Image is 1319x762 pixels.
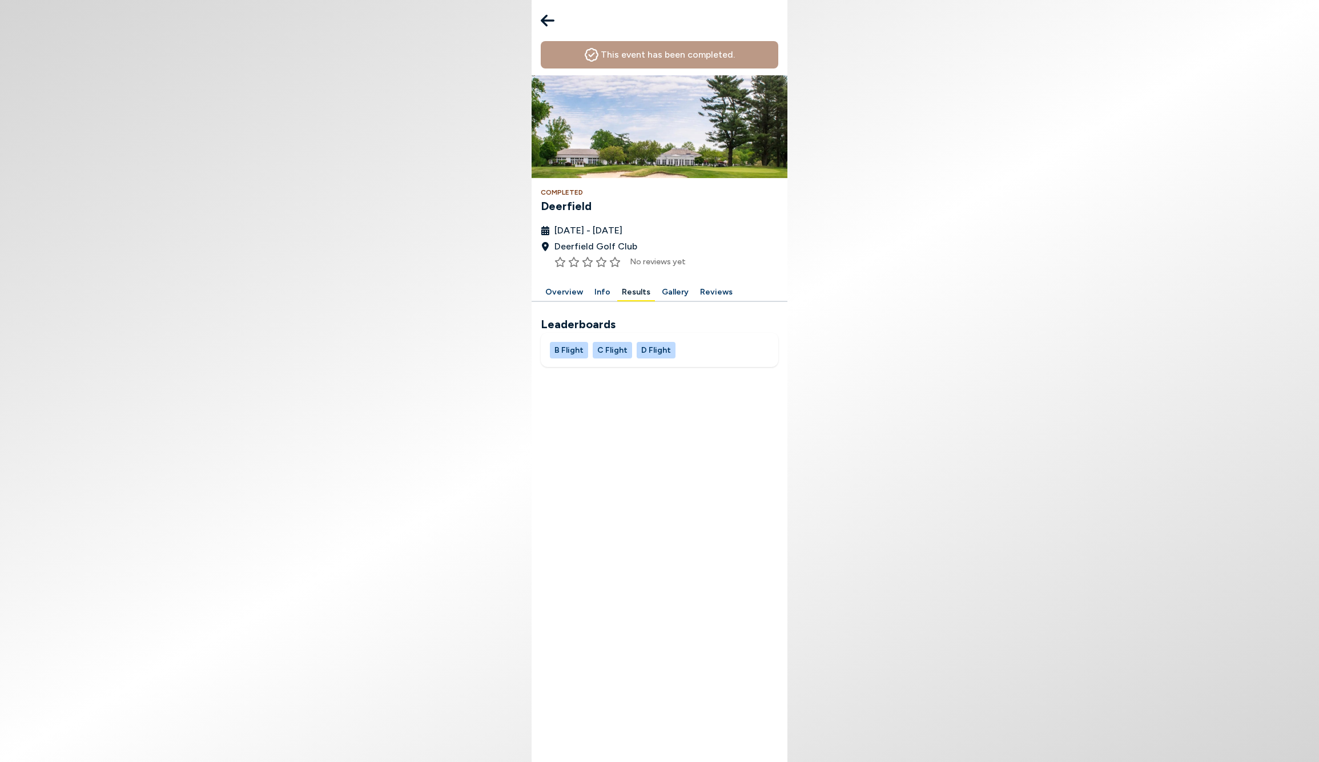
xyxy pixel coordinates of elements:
[541,187,778,197] h4: Completed
[601,48,735,62] h4: This event has been completed.
[630,256,686,268] span: No reviews yet
[617,284,655,301] button: Results
[532,75,787,178] img: Deerfield
[541,316,778,333] h2: Leaderboards
[590,284,615,301] button: Info
[532,284,787,301] div: Manage your account
[582,256,593,268] button: Rate this item 3 stars
[568,256,580,268] button: Rate this item 2 stars
[609,256,621,268] button: Rate this item 5 stars
[554,240,637,253] span: Deerfield Golf Club
[541,197,778,215] h3: Deerfield
[550,342,588,358] button: B Flight
[596,256,607,268] button: Rate this item 4 stars
[541,342,778,358] div: Manage your account
[593,342,632,358] button: C Flight
[541,284,588,301] button: Overview
[657,284,693,301] button: Gallery
[695,284,737,301] button: Reviews
[554,256,566,268] button: Rate this item 1 stars
[554,224,622,237] span: [DATE] - [DATE]
[637,342,675,358] button: D Flight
